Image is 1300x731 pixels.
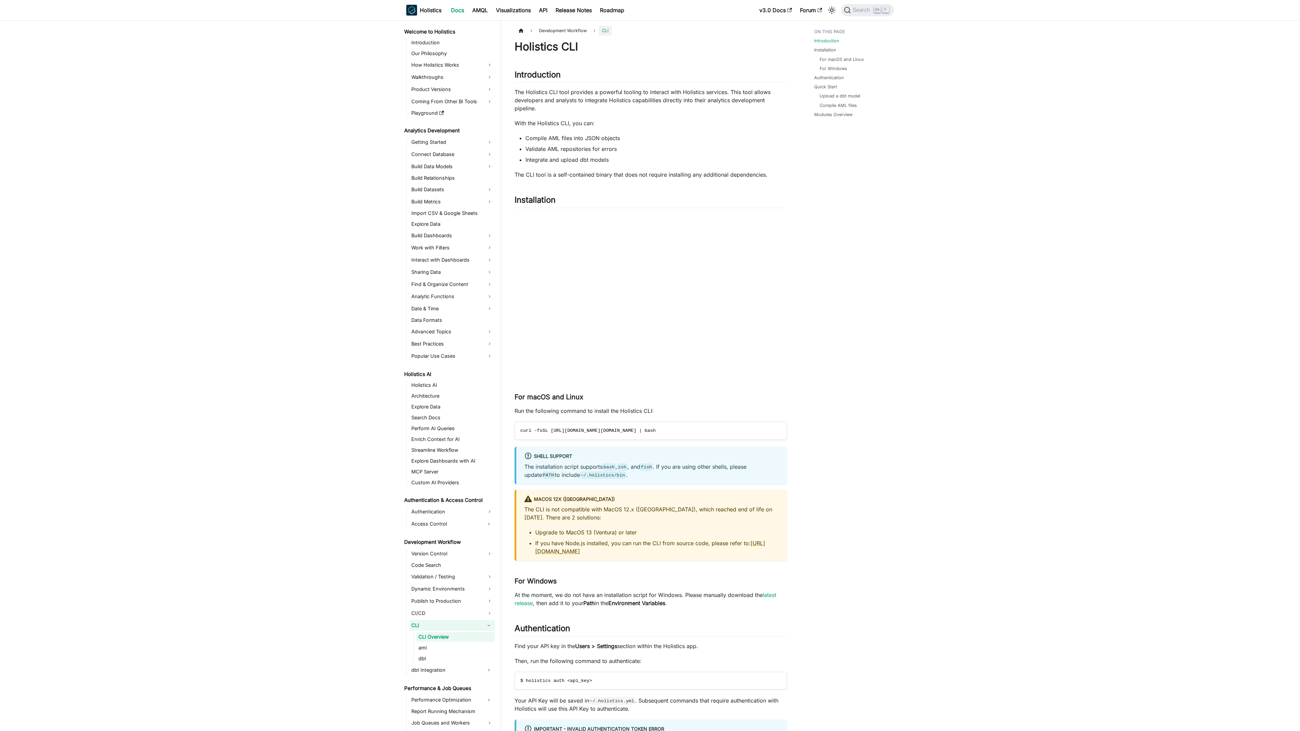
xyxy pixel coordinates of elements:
[640,464,653,470] code: fish
[882,7,889,13] kbd: K
[409,149,495,160] a: Connect Database
[524,495,779,504] div: MacOS 12x ([GEOGRAPHIC_DATA])
[409,560,495,570] a: Code Search
[814,47,836,53] a: Installation
[409,608,495,619] a: CI/CD
[409,161,495,172] a: Build Data Models
[416,643,495,652] a: aml
[409,219,495,229] a: Explore Data
[515,577,787,585] h3: For Windows
[525,134,787,142] li: Compile AML files into JSON objects
[515,88,787,112] p: The Holistics CLI tool provides a powerful tooling to interact with Holistics services. This tool...
[402,126,495,135] a: Analytics Development
[420,6,441,14] b: Holistics
[409,279,495,290] a: Find & Organize Content
[409,402,495,412] a: Explore Data
[515,642,787,650] p: Find your API key in the section within the Holistics app.
[409,49,495,58] a: Our Philosophy
[826,5,837,16] button: Switch between dark and light mode (currently light mode)
[409,380,495,390] a: Holistics AI
[483,518,495,529] button: Expand sidebar category 'Access Control'
[409,196,495,207] a: Build Metrics
[820,65,847,72] a: For Windows
[814,74,844,81] a: Authentication
[409,413,495,422] a: Search Docs
[492,5,535,16] a: Visualizations
[409,424,495,433] a: Perform AI Queries
[520,678,592,683] span: $ holistics auth <api_key>
[520,428,656,433] span: curl -fsSL [URL][DOMAIN_NAME][DOMAIN_NAME] | bash
[583,600,594,606] strong: Path
[575,643,617,649] strong: Users > Settings
[409,108,495,118] a: Playground
[416,654,495,663] a: dbt
[409,291,495,302] a: Analytic Functions
[580,472,626,479] code: ~/.holistics/bin
[515,26,527,36] a: Home page
[515,214,787,377] iframe: YouTube video player
[841,4,894,16] button: Search (Ctrl+K)
[409,254,495,265] a: Interact with Dashboards
[542,472,555,479] code: PATH
[409,665,483,675] a: dbt Integration
[515,591,787,607] p: At the moment, we do not have an installation script for Windows. Please manually download the , ...
[409,707,495,716] a: Report Running Mechanism
[409,571,495,582] a: Validation / Testing
[402,27,495,37] a: Welcome to Holistics
[755,5,796,16] a: v3.0 Docs
[402,684,495,693] a: Performance & Job Queues
[483,665,495,675] button: Expand sidebar category 'dbt Integration'
[617,464,627,470] code: zsh
[409,72,495,83] a: Walkthroughs
[515,26,787,36] nav: Breadcrumbs
[409,467,495,477] a: MCP Server
[409,620,483,631] a: CLI
[409,518,483,529] a: Access Control
[406,5,441,16] a: HolisticsHolistics
[814,38,839,44] a: Introduction
[409,717,495,728] a: Job Queues and Workers
[409,548,495,559] a: Version Control
[796,5,826,16] a: Forum
[515,623,787,636] h2: Authentication
[589,697,635,704] code: ~/.holistics.yml
[409,137,495,148] a: Getting Started
[409,694,483,705] a: Performance Optimization
[820,56,864,63] a: For macOS and Linux
[402,537,495,547] a: Development Workflow
[409,84,495,95] a: Product Versions
[483,620,495,631] button: Collapse sidebar category 'CLI'
[409,60,495,70] a: How Holistics Works
[406,5,417,16] img: Holistics
[851,7,874,13] span: Search
[409,391,495,401] a: Architecture
[399,20,501,731] nav: Docs sidebar
[409,456,495,466] a: Explore Dashboards with AI
[524,505,779,522] p: The CLI is not compatible with MacOS 12.x ([GEOGRAPHIC_DATA]), which reached end of life on [DATE...
[515,696,787,713] p: Your API Key will be saved in . Subsequent commands that require authentication with Holistics wi...
[515,70,787,83] h2: Introduction
[409,478,495,487] a: Custom AI Providers
[535,528,779,536] li: Upgrade to MacOS 13 (Ventura) or later
[468,5,492,16] a: AMQL
[409,435,495,444] a: Enrich Context for AI
[535,5,551,16] a: API
[515,40,787,53] h1: Holistics CLI
[409,208,495,218] a: Import CSV & Google Sheets
[608,600,665,606] strong: Environment Variables
[447,5,468,16] a: Docs
[409,230,495,241] a: Build Dashboards
[409,242,495,253] a: Work with Filters
[409,173,495,183] a: Build Relationships
[524,452,779,461] div: Shell Support
[820,102,857,109] a: Compile AML files
[596,5,628,16] a: Roadmap
[515,407,787,415] p: Run the following command to install the Holistics CLI:
[814,111,852,118] a: Modules Overview
[409,303,495,314] a: Date & Time
[515,119,787,127] p: With the Holistics CLI, you can:
[524,463,779,479] p: The installation script supports , , and . If you are using other shells, please update to include .
[416,632,495,642] a: CLI Overview
[515,393,787,401] h3: For macOS and Linux
[515,657,787,665] p: Then, run the following command to authenticate:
